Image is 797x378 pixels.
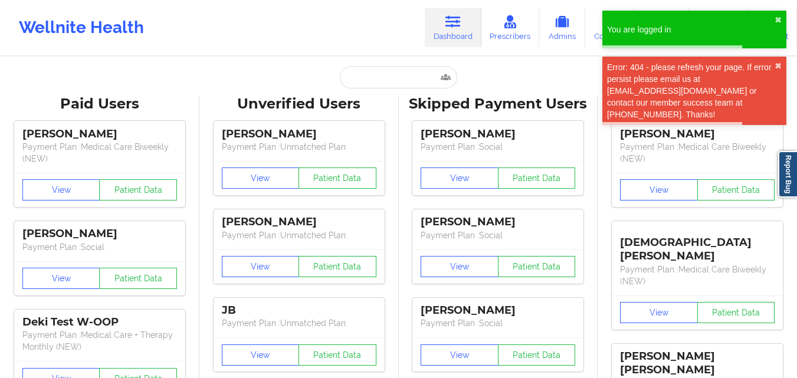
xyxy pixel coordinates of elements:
a: Coaches [585,8,634,47]
button: View [222,344,300,366]
a: Dashboard [425,8,481,47]
button: Patient Data [697,302,775,323]
div: JB [222,304,376,317]
p: Payment Plan : Social [421,317,575,329]
p: Payment Plan : Medical Care + Therapy Monthly (NEW) [22,329,177,353]
div: Deki Test W-OOP [22,315,177,329]
button: Patient Data [697,179,775,200]
p: Payment Plan : Social [22,241,177,253]
button: Patient Data [99,268,177,289]
div: [PERSON_NAME] [222,215,376,229]
button: Patient Data [498,256,576,277]
div: Error: 404 - please refresh your page. If error persist please email us at [EMAIL_ADDRESS][DOMAIN... [607,61,775,120]
p: Payment Plan : Social [421,229,575,241]
button: View [22,179,100,200]
button: Patient Data [299,167,376,189]
p: Payment Plan : Medical Care Biweekly (NEW) [620,141,775,165]
div: [PERSON_NAME] [421,215,575,229]
div: [PERSON_NAME] [22,127,177,141]
p: Payment Plan : Medical Care Biweekly (NEW) [620,264,775,287]
button: Patient Data [498,344,576,366]
button: close [775,61,782,71]
div: [PERSON_NAME] [222,127,376,141]
button: View [421,256,498,277]
button: View [620,179,698,200]
p: Payment Plan : Social [421,141,575,153]
a: Prescribers [481,8,540,47]
button: View [22,268,100,289]
p: Payment Plan : Medical Care Biweekly (NEW) [22,141,177,165]
p: Payment Plan : Unmatched Plan [222,317,376,329]
div: [PERSON_NAME] [PERSON_NAME] [620,350,775,377]
button: View [421,167,498,189]
div: [DEMOGRAPHIC_DATA][PERSON_NAME] [620,227,775,263]
button: View [620,302,698,323]
p: Payment Plan : Unmatched Plan [222,141,376,153]
button: Patient Data [299,256,376,277]
div: [PERSON_NAME] [421,304,575,317]
div: [PERSON_NAME] [22,227,177,241]
div: You are logged in [607,24,775,35]
a: Report Bug [778,151,797,198]
button: View [222,167,300,189]
p: Payment Plan : Unmatched Plan [222,229,376,241]
button: Patient Data [299,344,376,366]
a: Admins [539,8,585,47]
button: Patient Data [99,179,177,200]
div: Paid Users [8,95,191,113]
button: Patient Data [498,167,576,189]
button: View [222,256,300,277]
div: [PERSON_NAME] [421,127,575,141]
button: View [421,344,498,366]
div: Skipped Payment Users [407,95,590,113]
button: close [775,15,782,25]
div: Unverified Users [208,95,391,113]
